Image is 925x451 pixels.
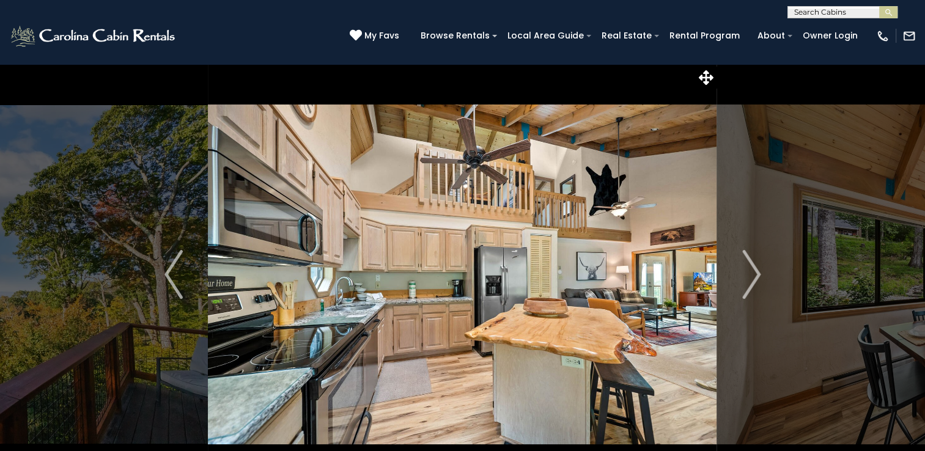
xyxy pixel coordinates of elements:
[902,29,916,43] img: mail-regular-white.png
[742,250,761,299] img: arrow
[364,29,399,42] span: My Favs
[797,26,864,45] a: Owner Login
[501,26,590,45] a: Local Area Guide
[164,250,183,299] img: arrow
[415,26,496,45] a: Browse Rentals
[751,26,791,45] a: About
[350,29,402,43] a: My Favs
[595,26,658,45] a: Real Estate
[876,29,890,43] img: phone-regular-white.png
[663,26,746,45] a: Rental Program
[9,24,179,48] img: White-1-2.png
